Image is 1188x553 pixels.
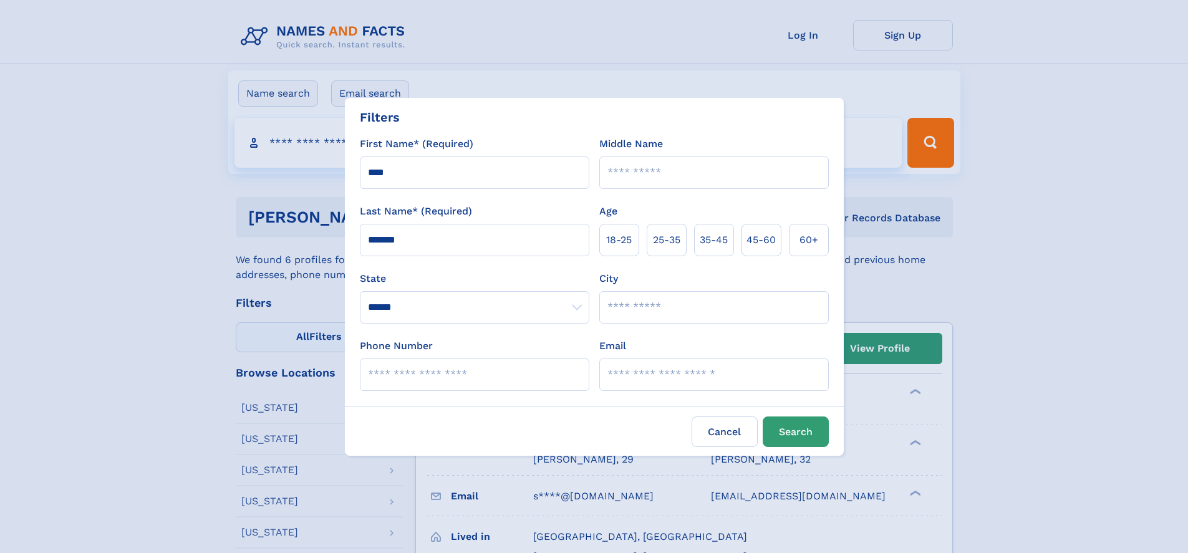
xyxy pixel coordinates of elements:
label: First Name* (Required) [360,137,473,151]
label: Email [599,339,626,353]
button: Search [763,416,829,447]
label: Cancel [692,416,758,447]
div: Filters [360,108,400,127]
label: Last Name* (Required) [360,204,472,219]
span: 60+ [799,233,818,248]
span: 18‑25 [606,233,632,248]
label: Phone Number [360,339,433,353]
label: State [360,271,589,286]
span: 45‑60 [746,233,776,248]
label: City [599,271,618,286]
label: Middle Name [599,137,663,151]
label: Age [599,204,617,219]
span: 25‑35 [653,233,680,248]
span: 35‑45 [700,233,728,248]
